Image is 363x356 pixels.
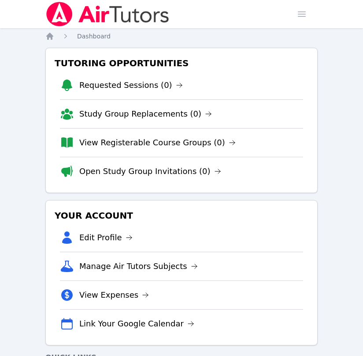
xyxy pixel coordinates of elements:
nav: Breadcrumb [45,32,318,41]
a: Study Group Replacements (0) [79,108,212,120]
a: Dashboard [77,32,111,41]
a: Manage Air Tutors Subjects [79,260,198,273]
span: Dashboard [77,33,111,40]
a: View Registerable Course Groups (0) [79,136,236,149]
h3: Tutoring Opportunities [53,55,310,71]
a: View Expenses [79,289,149,301]
a: Edit Profile [79,231,133,244]
a: Open Study Group Invitations (0) [79,165,221,178]
h3: Your Account [53,208,310,223]
img: Air Tutors [45,2,170,27]
a: Requested Sessions (0) [79,79,183,91]
a: Link Your Google Calendar [79,318,194,330]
